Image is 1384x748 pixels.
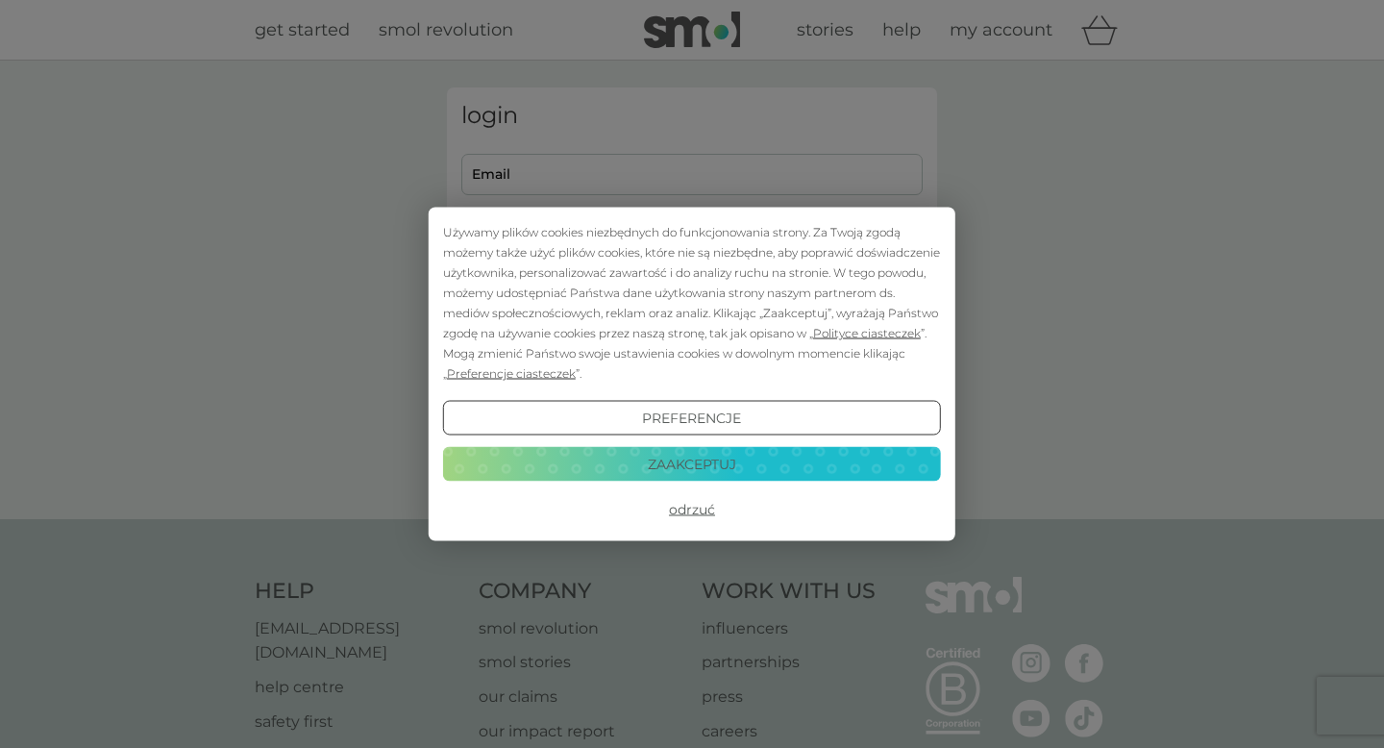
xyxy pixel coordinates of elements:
[443,446,941,481] button: Zaakceptuj
[813,326,921,340] span: Polityce ciasteczek
[443,222,941,384] div: Używamy plików cookies niezbędnych do funkcjonowania strony. Za Twoją zgodą możemy także użyć pli...
[447,366,576,381] span: Preferencje ciasteczek
[443,492,941,527] button: Odrzuć
[429,208,955,541] div: Cookie Consent Prompt
[443,401,941,436] button: Preferencje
